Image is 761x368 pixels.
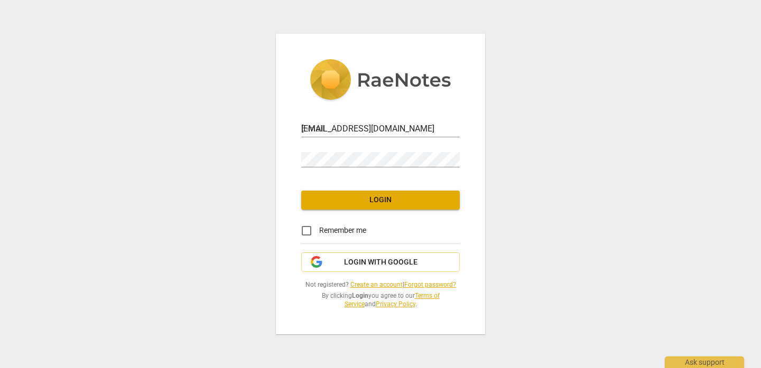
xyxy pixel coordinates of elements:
div: Ask support [665,356,744,368]
button: Login [301,191,460,210]
a: Forgot password? [404,281,456,288]
img: 5ac2273c67554f335776073100b6d88f.svg [310,59,451,102]
span: Remember me [319,225,366,236]
b: Login [352,292,368,299]
a: Terms of Service [345,292,440,308]
span: By clicking you agree to our and . [301,291,460,309]
span: Login [310,195,451,205]
a: Privacy Policy [376,300,415,308]
button: Login with Google [301,252,460,272]
a: Create an account [350,281,403,288]
span: Not registered? | [301,280,460,289]
span: Login with Google [344,257,417,268]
